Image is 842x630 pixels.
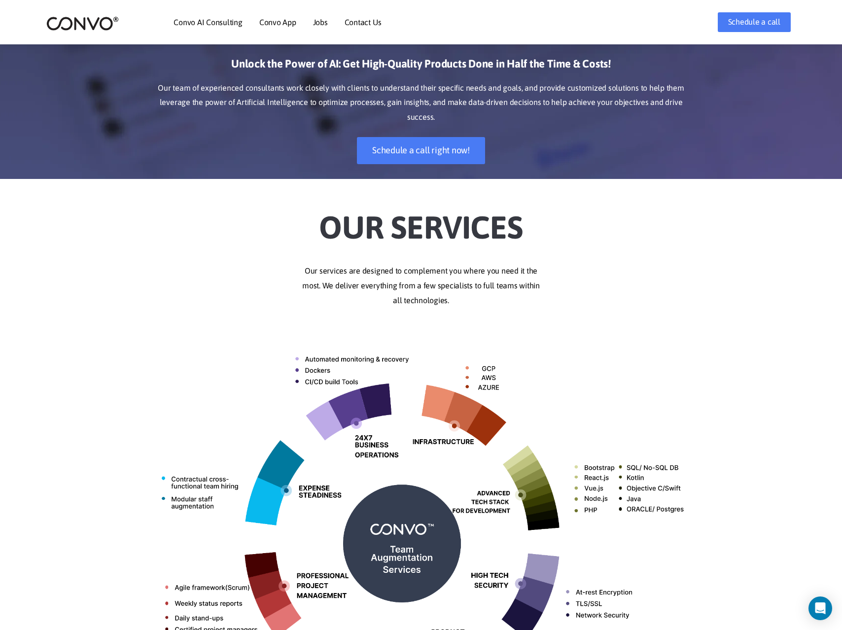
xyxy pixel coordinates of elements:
[345,18,382,26] a: Contact Us
[174,18,242,26] a: Convo AI Consulting
[46,16,119,31] img: logo_2.png
[147,81,695,125] p: Our team of experienced consultants work closely with clients to understand their specific needs ...
[718,12,791,32] a: Schedule a call
[147,264,695,308] p: Our services are designed to complement you where you need it the most. We deliver everything fro...
[357,137,485,164] a: Schedule a call right now!
[147,57,695,78] h3: Unlock the Power of AI: Get High-Quality Products Done in Half the Time & Costs!
[808,596,832,620] div: Open Intercom Messenger
[259,18,296,26] a: Convo App
[147,194,695,249] h2: Our Services
[313,18,328,26] a: Jobs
